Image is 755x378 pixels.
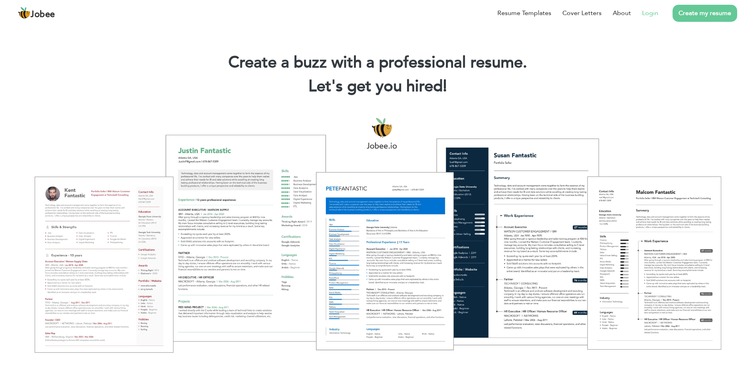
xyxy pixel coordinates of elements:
a: Resume Templates [497,8,551,18]
span: | [443,75,447,97]
a: Create my resume [673,5,737,22]
h2: Let's [12,76,743,97]
a: Cover Letters [562,8,602,18]
a: Login [642,8,658,18]
a: About [613,8,631,18]
h1: Create a buzz with a professional resume. [12,52,743,73]
a: Jobee [18,7,55,19]
img: jobee.io [18,7,31,19]
span: Jobee [31,10,55,19]
span: get you hired! [347,75,447,97]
